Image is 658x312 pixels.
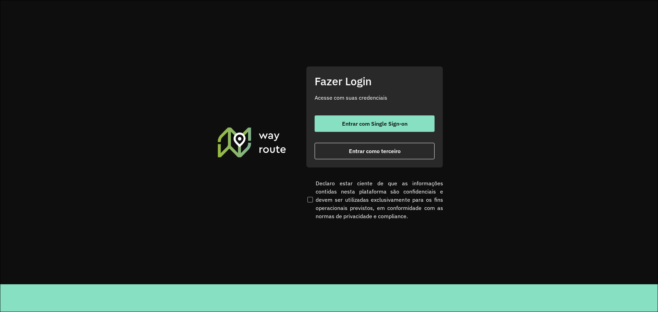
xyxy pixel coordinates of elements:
button: button [315,115,435,132]
p: Acesse com suas credenciais [315,93,435,102]
span: Entrar com Single Sign-on [342,121,407,126]
img: Roteirizador AmbevTech [217,126,287,158]
button: button [315,143,435,159]
h2: Fazer Login [315,75,435,88]
label: Declaro estar ciente de que as informações contidas nesta plataforma são confidenciais e devem se... [306,179,443,220]
span: Entrar como terceiro [349,148,401,154]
